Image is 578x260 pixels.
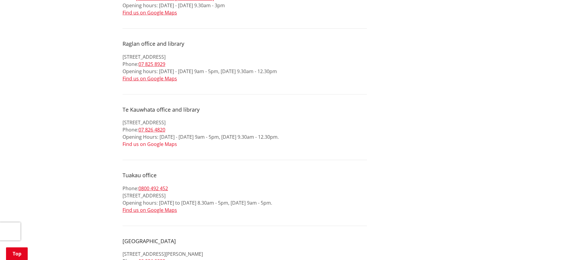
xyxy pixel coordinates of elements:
a: 0800 492 452 [138,185,168,192]
a: Find us on Google Maps [123,141,177,147]
p: Phone: [STREET_ADDRESS] Opening hours: [DATE] to [DATE] 8.30am - 5pm, [DATE] 9am - 5pm. [123,185,367,214]
p: [STREET_ADDRESS] Phone: Opening Hours: [DATE] - [DATE] 9am - 5pm, [DATE] 9.30am - 12.30pm. [123,119,367,148]
a: Find us on Google Maps [123,9,177,16]
iframe: Messenger Launcher [550,235,572,256]
h4: [GEOGRAPHIC_DATA] [123,238,367,245]
a: 07 825 8929 [138,61,165,67]
a: Top [6,247,28,260]
a: 07 826 4820 [138,126,165,133]
a: Find us on Google Maps [123,207,177,213]
h4: Te Kauwhata office and library [123,107,367,113]
p: [STREET_ADDRESS] Phone: Opening hours: [DATE] - [DATE] 9am - 5pm, [DATE] 9.30am - 12.30pm [123,53,367,82]
h4: Raglan office and library [123,41,367,47]
h4: Tuakau office [123,172,367,179]
a: Find us on Google Maps [123,75,177,82]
